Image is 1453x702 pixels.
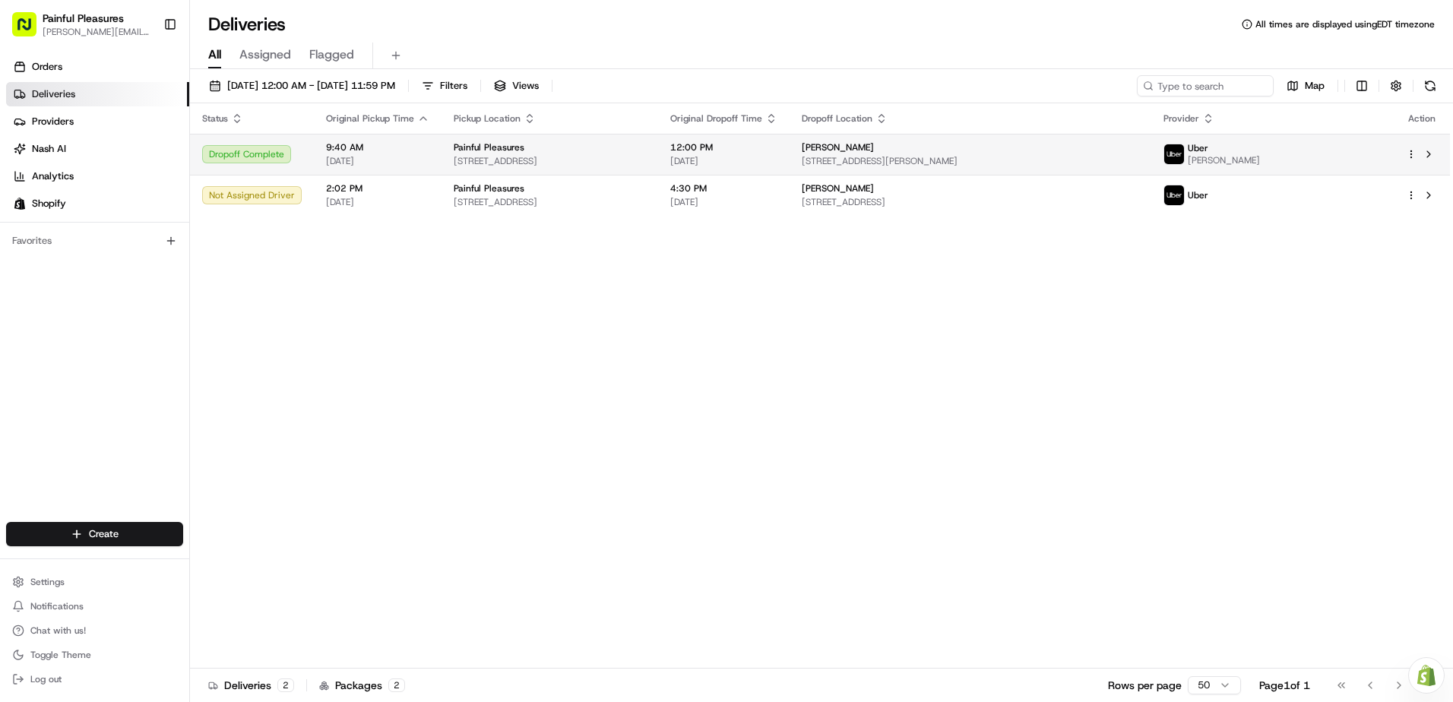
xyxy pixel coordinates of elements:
span: [PERSON_NAME] [1188,154,1260,166]
span: [DATE] [326,196,429,208]
span: [DATE] [670,196,777,208]
input: Type to search [1137,75,1274,96]
span: API Documentation [144,220,244,236]
button: Chat with us! [6,620,183,641]
button: Views [487,75,546,96]
span: Dropoff Location [802,112,872,125]
span: [STREET_ADDRESS][PERSON_NAME] [802,155,1139,167]
a: Nash AI [6,137,189,161]
button: Notifications [6,596,183,617]
span: Create [89,527,119,541]
div: 💻 [128,222,141,234]
span: Pickup Location [454,112,521,125]
span: All times are displayed using EDT timezone [1255,18,1435,30]
span: Knowledge Base [30,220,116,236]
span: Provider [1163,112,1199,125]
img: uber-new-logo.jpeg [1164,144,1184,164]
span: Toggle Theme [30,649,91,661]
span: Chat with us! [30,625,86,637]
div: Action [1406,112,1438,125]
span: [STREET_ADDRESS] [454,196,646,208]
span: [DATE] [326,155,429,167]
img: Shopify logo [14,198,26,210]
span: All [208,46,221,64]
span: 9:40 AM [326,141,429,153]
img: 1736555255976-a54dd68f-1ca7-489b-9aae-adbdc363a1c4 [15,145,43,172]
span: [STREET_ADDRESS] [454,155,646,167]
button: Toggle Theme [6,644,183,666]
button: Map [1280,75,1331,96]
div: Packages [319,678,405,693]
span: Flagged [309,46,354,64]
span: Settings [30,576,65,588]
span: 2:02 PM [326,182,429,194]
p: Welcome 👋 [15,61,277,85]
p: Rows per page [1108,678,1182,693]
span: Shopify [32,197,66,210]
a: Shopify [6,191,189,216]
button: Refresh [1420,75,1441,96]
h1: Deliveries [208,12,286,36]
div: We're available if you need us! [52,160,192,172]
span: Map [1305,79,1325,93]
div: Page 1 of 1 [1259,678,1310,693]
span: Assigned [239,46,291,64]
a: 💻API Documentation [122,214,250,242]
span: Status [202,112,228,125]
span: Painful Pleasures [454,182,524,194]
button: Settings [6,571,183,593]
span: 4:30 PM [670,182,777,194]
span: Original Dropoff Time [670,112,762,125]
span: Views [512,79,539,93]
span: Analytics [32,169,74,183]
span: Orders [32,60,62,74]
img: uber-new-logo.jpeg [1164,185,1184,205]
div: Favorites [6,229,183,253]
a: Powered byPylon [107,257,184,269]
span: [PERSON_NAME] [802,182,874,194]
span: Pylon [151,258,184,269]
a: 📗Knowledge Base [9,214,122,242]
button: [PERSON_NAME][EMAIL_ADDRESS][PERSON_NAME][DOMAIN_NAME] [43,26,151,38]
span: Deliveries [32,87,75,101]
span: [DATE] [670,155,777,167]
div: 📗 [15,222,27,234]
span: Log out [30,673,62,685]
a: Providers [6,109,189,134]
div: Start new chat [52,145,249,160]
span: Uber [1188,189,1208,201]
div: Deliveries [208,678,294,693]
button: Log out [6,669,183,690]
a: Analytics [6,164,189,188]
span: Uber [1188,142,1208,154]
span: Filters [440,79,467,93]
button: Create [6,522,183,546]
button: Filters [415,75,474,96]
span: [DATE] 12:00 AM - [DATE] 11:59 PM [227,79,395,93]
span: Original Pickup Time [326,112,414,125]
div: 2 [388,678,405,692]
span: 12:00 PM [670,141,777,153]
img: Nash [15,15,46,46]
a: Deliveries [6,82,189,106]
a: Orders [6,55,189,79]
span: [PERSON_NAME] [802,141,874,153]
input: Clear [40,98,251,114]
button: [DATE] 12:00 AM - [DATE] 11:59 PM [202,75,402,96]
button: Painful Pleasures[PERSON_NAME][EMAIL_ADDRESS][PERSON_NAME][DOMAIN_NAME] [6,6,157,43]
span: Providers [32,115,74,128]
span: [STREET_ADDRESS] [802,196,1139,208]
span: Nash AI [32,142,66,156]
div: 2 [277,678,294,692]
button: Painful Pleasures [43,11,124,26]
span: Painful Pleasures [454,141,524,153]
span: Notifications [30,600,84,612]
button: Start new chat [258,150,277,168]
